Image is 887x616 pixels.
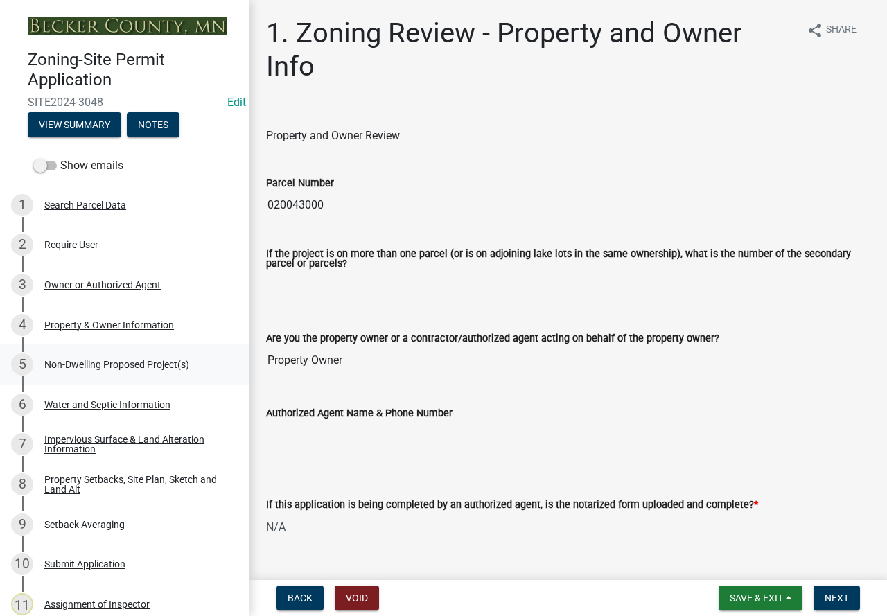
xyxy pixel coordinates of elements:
[807,22,823,39] i: share
[44,200,126,210] div: Search Parcel Data
[127,112,179,137] button: Notes
[719,586,802,610] button: Save & Exit
[44,475,227,494] div: Property Setbacks, Site Plan, Sketch and Land Alt
[266,334,719,344] label: Are you the property owner or a contractor/authorized agent acting on behalf of the property owner?
[28,17,227,35] img: Becker County, Minnesota
[11,194,33,216] div: 1
[44,520,125,529] div: Setback Averaging
[11,433,33,455] div: 7
[11,593,33,615] div: 11
[266,409,453,419] label: Authorized Agent Name & Phone Number
[266,500,758,510] label: If this application is being completed by an authorized agent, is the notarized form uploaded and...
[127,120,179,131] wm-modal-confirm: Notes
[44,559,125,569] div: Submit Application
[11,274,33,296] div: 3
[288,592,313,604] span: Back
[825,592,849,604] span: Next
[266,249,870,270] label: If the project is on more than one parcel (or is on adjoining lake lots in the same ownership), w...
[266,17,793,83] h1: 1. Zoning Review - Property and Owner Info
[11,394,33,416] div: 6
[730,592,783,604] span: Save & Exit
[11,353,33,376] div: 5
[227,96,246,109] a: Edit
[44,320,174,330] div: Property & Owner Information
[335,586,379,610] button: Void
[826,22,857,39] span: Share
[227,96,246,109] wm-modal-confirm: Edit Application Number
[33,157,123,174] label: Show emails
[28,120,121,131] wm-modal-confirm: Summary
[266,179,334,188] label: Parcel Number
[11,473,33,495] div: 8
[44,280,161,290] div: Owner or Authorized Agent
[11,553,33,575] div: 10
[44,360,189,369] div: Non-Dwelling Proposed Project(s)
[44,400,170,410] div: Water and Septic Information
[11,234,33,256] div: 2
[796,17,868,44] button: shareShare
[44,599,150,609] div: Assignment of Inspector
[11,513,33,536] div: 9
[28,50,238,90] h4: Zoning-Site Permit Application
[28,96,222,109] span: SITE2024-3048
[276,586,324,610] button: Back
[28,112,121,137] button: View Summary
[44,434,227,454] div: Impervious Surface & Land Alteration Information
[44,240,98,249] div: Require User
[814,586,860,610] button: Next
[266,127,870,144] div: Property and Owner Review
[11,314,33,336] div: 4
